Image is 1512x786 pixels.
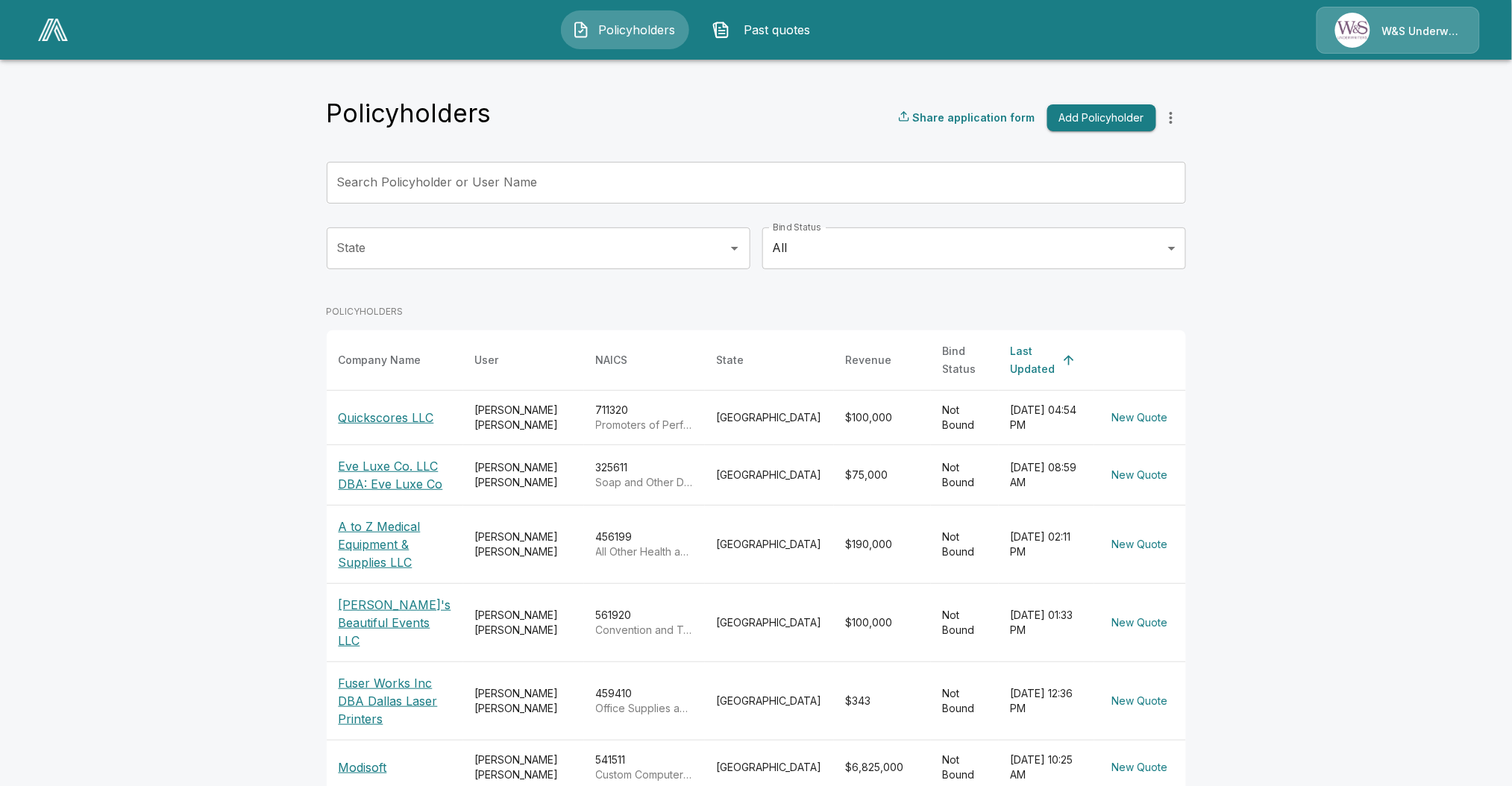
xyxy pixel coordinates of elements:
td: $75,000 [834,444,931,505]
p: All Other Health and Personal Care Retailers [596,544,693,559]
td: [DATE] 01:33 PM [999,583,1094,661]
td: Not Bound [931,505,999,583]
div: User [475,351,499,369]
td: $343 [834,661,931,740]
div: 541511 [596,752,693,782]
p: Eve Luxe Co. LLC DBA: Eve Luxe Co [339,457,451,493]
button: New Quote [1106,754,1174,782]
div: Revenue [846,351,892,369]
h4: Policyholders [327,98,492,129]
p: Share application form [913,110,1035,125]
td: $100,000 [834,583,931,661]
div: Company Name [339,351,421,369]
a: Add Policyholder [1041,104,1156,132]
td: Not Bound [931,390,999,444]
span: Policyholders [596,21,678,39]
td: [GEOGRAPHIC_DATA] [705,444,834,505]
p: Custom Computer Programming Services [596,767,693,782]
td: [GEOGRAPHIC_DATA] [705,661,834,740]
p: [PERSON_NAME]'s Beautiful Events LLC [339,596,451,650]
button: Add Policyholder [1047,104,1156,132]
img: AA Logo [38,19,68,41]
td: [DATE] 02:11 PM [999,505,1094,583]
td: Not Bound [931,583,999,661]
div: State [717,351,744,369]
div: All [762,227,1186,269]
div: Last Updated [1011,342,1055,378]
p: A to Z Medical Equipment & Supplies LLC [339,518,451,571]
div: [PERSON_NAME] [PERSON_NAME] [475,529,572,559]
button: Open [724,238,745,259]
td: [DATE] 12:36 PM [999,661,1094,740]
p: Modisoft [339,758,451,776]
label: Bind Status [773,221,821,233]
p: Quickscores LLC [339,409,451,427]
button: New Quote [1106,609,1174,637]
div: [PERSON_NAME] [PERSON_NAME] [475,460,572,490]
button: Policyholders IconPolicyholders [561,10,689,49]
button: New Quote [1106,404,1174,432]
span: Past quotes [736,21,818,39]
button: New Quote [1106,462,1174,489]
div: [PERSON_NAME] [PERSON_NAME] [475,752,572,782]
div: 561920 [596,608,693,638]
div: [PERSON_NAME] [PERSON_NAME] [475,686,572,716]
td: $190,000 [834,505,931,583]
button: New Quote [1106,688,1174,715]
button: Past quotes IconPast quotes [701,10,829,49]
td: Not Bound [931,661,999,740]
th: Bind Status [931,330,999,391]
div: 325611 [596,460,693,490]
div: 711320 [596,403,693,433]
td: [GEOGRAPHIC_DATA] [705,390,834,444]
div: [PERSON_NAME] [PERSON_NAME] [475,608,572,638]
p: Convention and Trade Show Organizers [596,623,693,638]
td: [DATE] 04:54 PM [999,390,1094,444]
img: Policyholders Icon [572,21,590,39]
td: $100,000 [834,390,931,444]
p: Soap and Other Detergent Manufacturing [596,475,693,490]
div: 456199 [596,529,693,559]
td: Not Bound [931,444,999,505]
button: more [1156,103,1186,133]
div: [PERSON_NAME] [PERSON_NAME] [475,403,572,433]
img: Past quotes Icon [712,21,730,39]
td: [DATE] 08:59 AM [999,444,1094,505]
p: POLICYHOLDERS [327,305,1186,318]
td: [GEOGRAPHIC_DATA] [705,583,834,661]
p: Promoters of Performing Arts, Sports, and Similar Events without Facilities [596,418,693,433]
div: NAICS [596,351,628,369]
td: [GEOGRAPHIC_DATA] [705,505,834,583]
div: 459410 [596,686,693,716]
p: Fuser Works Inc DBA Dallas Laser Printers [339,674,451,728]
button: New Quote [1106,531,1174,559]
p: Office Supplies and Stationery Retailers [596,701,693,716]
